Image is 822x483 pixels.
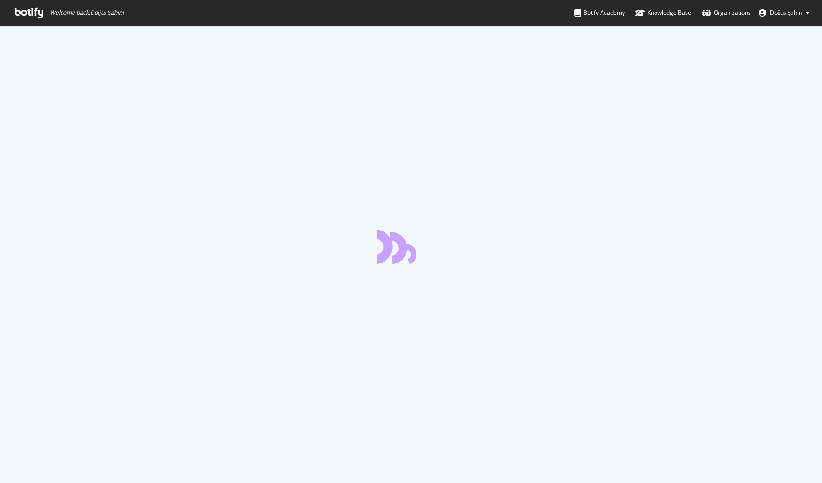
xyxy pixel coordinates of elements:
[635,8,691,18] div: Knowledge Base
[574,8,625,18] div: Botify Academy
[751,5,817,21] button: Doğuş Şahin
[770,9,802,17] span: Doğuş Şahin
[50,9,124,17] span: Welcome back, Doğuş Şahin !
[377,230,446,264] div: animation
[702,8,751,18] div: Organizations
